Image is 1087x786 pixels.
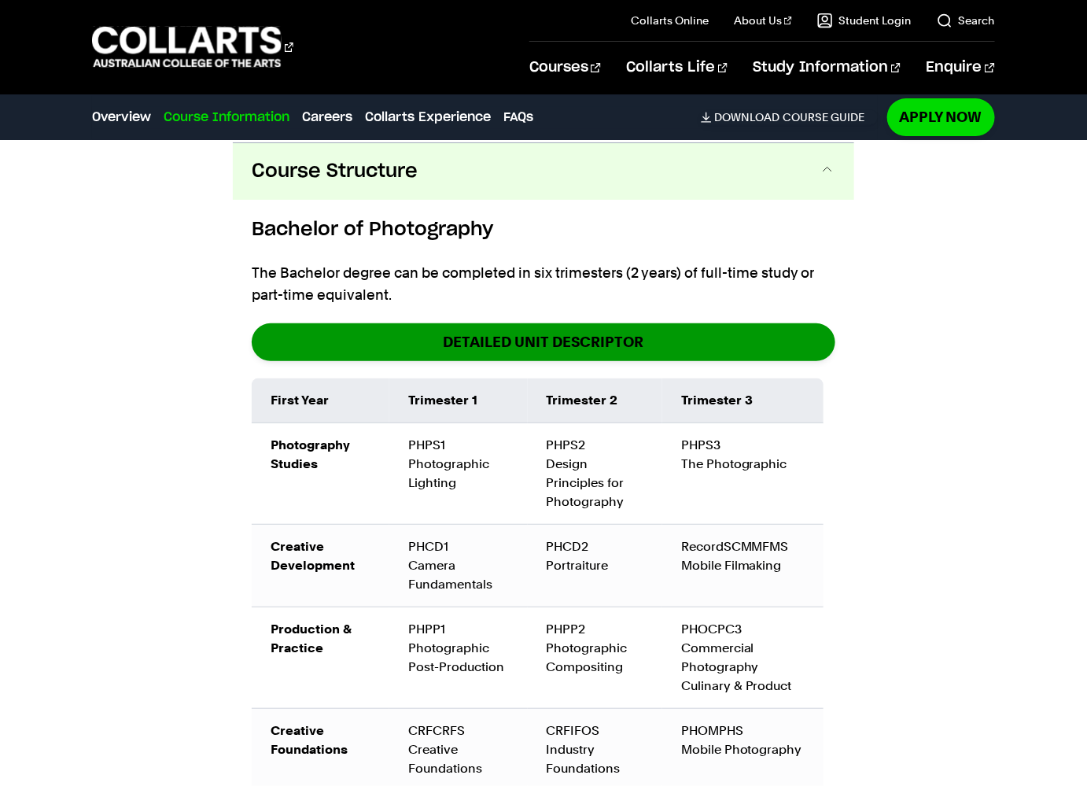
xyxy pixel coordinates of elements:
[715,110,780,124] span: Download
[681,721,805,759] div: PHOMPHS Mobile Photography
[408,721,508,778] div: CRFCRFS Creative Foundations
[271,539,355,573] strong: Creative Development
[528,423,662,525] td: PHPS2 Design Principles for Photography
[271,723,348,757] strong: Creative Foundations
[662,378,824,423] td: Trimester 3
[408,537,508,594] div: PHCD1 Camera Fundamentals
[926,42,994,94] a: Enquire
[365,108,491,127] a: Collarts Experience
[631,13,709,28] a: Collarts Online
[547,537,643,575] div: PHCD2 Portraiture
[252,378,389,423] td: First Year
[389,378,527,423] td: Trimester 1
[389,423,527,525] td: PHPS1 Photographic Lighting
[662,525,824,607] td: RecordSCMMFMS Mobile Filmaking
[252,262,835,306] p: The Bachelor degree can be completed in six trimesters (2 years) of full-time study or part-time ...
[937,13,995,28] a: Search
[271,622,352,655] strong: Production & Practice
[528,378,662,423] td: Trimester 2
[753,42,901,94] a: Study Information
[302,108,352,127] a: Careers
[701,110,878,124] a: DownloadCourse Guide
[503,108,533,127] a: FAQs
[252,159,418,184] span: Course Structure
[887,98,995,135] a: Apply Now
[92,24,293,69] div: Go to homepage
[252,323,835,360] a: DETAILED UNIT DESCRIPTOR
[271,437,350,471] strong: Photography Studies
[529,42,601,94] a: Courses
[547,721,643,778] div: CRFIFOS Industry Foundations
[408,620,508,677] div: PHPP1 Photographic Post-Production
[681,620,805,696] div: PHOCPC3 Commercial Photography Culinary & Product
[252,216,835,244] h6: Bachelor of Photography
[92,108,151,127] a: Overview
[164,108,289,127] a: Course Information
[734,13,792,28] a: About Us
[547,620,643,677] div: PHPP2 Photographic Compositing
[626,42,728,94] a: Collarts Life
[817,13,912,28] a: Student Login
[662,423,824,525] td: PHPS3 The Photographic
[233,143,854,200] button: Course Structure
